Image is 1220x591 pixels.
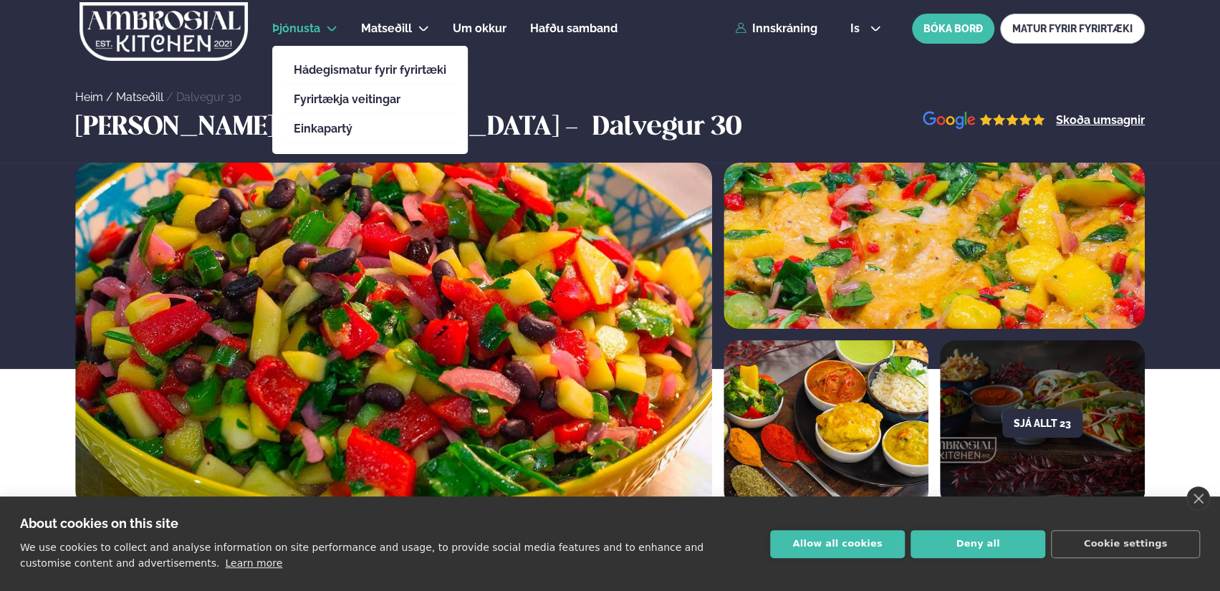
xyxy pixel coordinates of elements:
span: Þjónusta [272,21,320,35]
button: Allow all cookies [770,530,905,558]
a: Innskráning [735,22,817,35]
img: image alt [724,163,1145,329]
span: / [106,90,116,104]
a: Heim [75,90,103,104]
a: Learn more [225,557,282,569]
img: image alt [75,163,712,506]
span: Hafðu samband [530,21,618,35]
span: / [166,90,176,104]
a: Matseðill [116,90,163,104]
span: Matseðill [361,21,412,35]
a: Matseðill [361,20,412,37]
a: Hádegismatur fyrir fyrirtæki [294,64,446,76]
button: BÓKA BORÐ [912,14,994,44]
button: Sjá allt 23 [1002,409,1082,438]
img: logo [78,2,249,61]
a: close [1186,486,1210,511]
a: Um okkur [453,20,506,37]
h3: [PERSON_NAME] í [GEOGRAPHIC_DATA] - [75,111,585,145]
a: Fyrirtækja veitingar [294,94,446,105]
h3: Dalvegur 30 [592,111,741,145]
button: is [839,23,893,34]
a: Dalvegur 30 [176,90,241,104]
img: image alt [724,340,928,506]
button: Deny all [911,530,1045,558]
span: is [850,23,864,34]
a: Þjónusta [272,20,320,37]
strong: About cookies on this site [20,516,178,531]
img: image alt [923,111,1045,130]
p: We use cookies to collect and analyse information on site performance and usage, to provide socia... [20,542,703,569]
button: Cookie settings [1051,530,1200,558]
a: Skoða umsagnir [1056,115,1145,126]
a: MATUR FYRIR FYRIRTÆKI [1000,14,1145,44]
a: Hafðu samband [530,20,618,37]
span: Um okkur [453,21,506,35]
a: Einkapartý [294,123,446,135]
